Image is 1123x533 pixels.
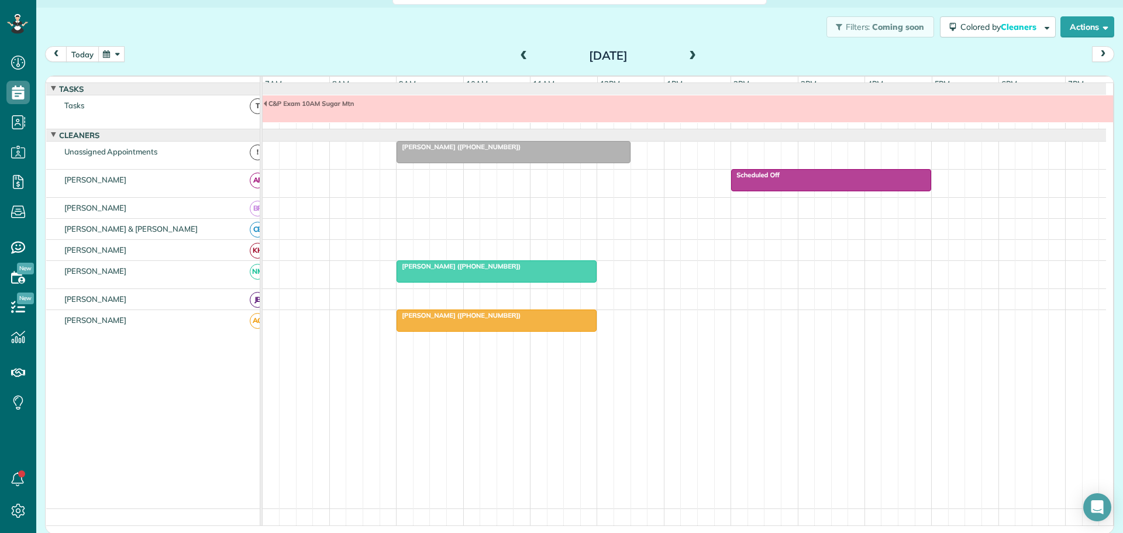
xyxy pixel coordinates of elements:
[250,173,266,188] span: AF
[1083,493,1111,521] div: Open Intercom Messenger
[263,79,284,88] span: 7am
[250,243,266,259] span: KH
[464,79,490,88] span: 10am
[531,79,557,88] span: 11am
[263,99,354,108] span: C&P Exam 10AM Sugar Mtn
[872,22,925,32] span: Coming soon
[250,264,266,280] span: NM
[598,79,623,88] span: 12pm
[865,79,886,88] span: 4pm
[960,22,1041,32] span: Colored by
[396,262,521,270] span: [PERSON_NAME] ([PHONE_NUMBER])
[396,311,521,319] span: [PERSON_NAME] ([PHONE_NUMBER])
[798,79,819,88] span: 3pm
[846,22,870,32] span: Filters:
[62,203,129,212] span: [PERSON_NAME]
[397,79,418,88] span: 9am
[62,101,87,110] span: Tasks
[62,266,129,276] span: [PERSON_NAME]
[664,79,685,88] span: 1pm
[66,46,99,62] button: today
[17,263,34,274] span: New
[731,171,780,179] span: Scheduled Off
[62,147,160,156] span: Unassigned Appointments
[999,79,1019,88] span: 6pm
[250,292,266,308] span: JB
[1092,46,1114,62] button: next
[57,84,86,94] span: Tasks
[62,175,129,184] span: [PERSON_NAME]
[1066,79,1086,88] span: 7pm
[62,245,129,255] span: [PERSON_NAME]
[62,294,129,304] span: [PERSON_NAME]
[940,16,1056,37] button: Colored byCleaners
[330,79,352,88] span: 8am
[250,222,266,238] span: CB
[932,79,953,88] span: 5pm
[535,49,681,62] h2: [DATE]
[731,79,752,88] span: 2pm
[62,224,200,233] span: [PERSON_NAME] & [PERSON_NAME]
[250,201,266,216] span: BR
[250,313,266,329] span: AG
[57,130,102,140] span: Cleaners
[250,98,266,114] span: T
[396,143,521,151] span: [PERSON_NAME] ([PHONE_NUMBER])
[17,293,34,304] span: New
[1060,16,1114,37] button: Actions
[62,315,129,325] span: [PERSON_NAME]
[1001,22,1038,32] span: Cleaners
[45,46,67,62] button: prev
[250,145,266,160] span: !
